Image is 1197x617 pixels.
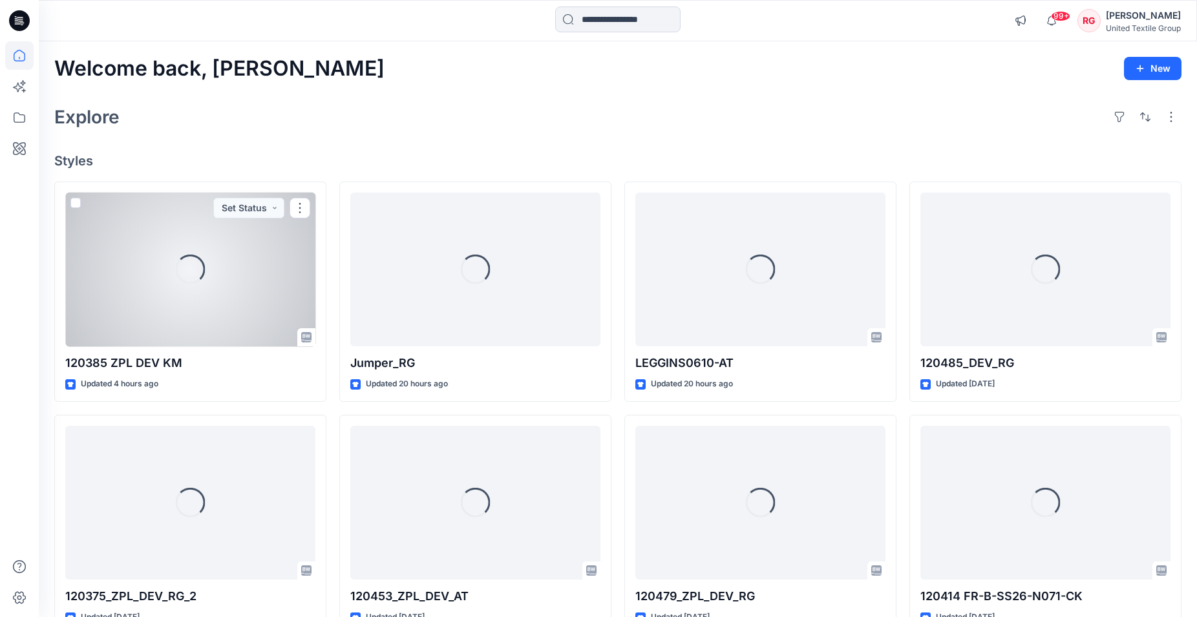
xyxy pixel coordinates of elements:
div: [PERSON_NAME] [1106,8,1181,23]
div: RG [1077,9,1101,32]
p: 120485_DEV_RG [920,354,1171,372]
span: 99+ [1051,11,1070,21]
p: LEGGINS0610-AT [635,354,885,372]
p: Updated 4 hours ago [81,377,158,391]
p: Updated [DATE] [936,377,995,391]
h2: Welcome back, [PERSON_NAME] [54,57,385,81]
p: Jumper_RG [350,354,600,372]
h2: Explore [54,107,120,127]
p: 120385 ZPL DEV KM [65,354,315,372]
p: 120375_ZPL_DEV_RG_2 [65,587,315,605]
h4: Styles [54,153,1181,169]
p: 120479_ZPL_DEV_RG [635,587,885,605]
p: Updated 20 hours ago [651,377,733,391]
button: New [1124,57,1181,80]
p: 120453_ZPL_DEV_AT [350,587,600,605]
p: Updated 20 hours ago [366,377,448,391]
p: 120414 FR-B-SS26-N071-CK [920,587,1171,605]
div: United Textile Group [1106,23,1181,33]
